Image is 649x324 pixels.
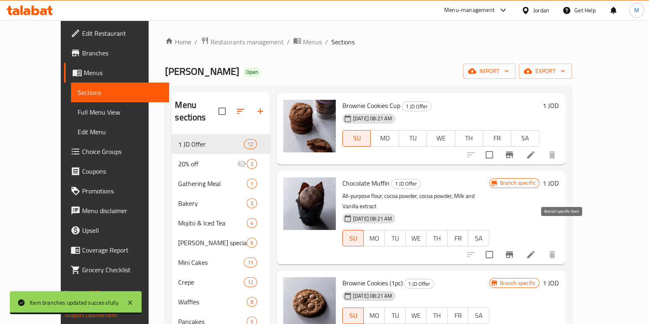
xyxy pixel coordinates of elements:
[404,279,434,289] div: 1 JD Offer
[178,159,236,169] div: 20% off
[178,257,243,267] span: Mini Cakes
[367,232,381,244] span: MO
[451,232,465,244] span: FR
[243,67,261,77] div: Open
[542,145,562,165] button: delete
[30,298,119,307] div: Item branches updated successfully
[82,186,163,196] span: Promotions
[468,308,489,324] button: SA
[82,225,163,235] span: Upsell
[459,132,480,144] span: TH
[64,161,169,181] a: Coupons
[346,310,360,322] span: SU
[172,193,270,213] div: Bakery3
[342,191,489,211] p: All-purpose flour, cocoa powder, cocoa powder, Milk and Vanilla extract
[243,69,261,76] span: Open
[426,230,447,246] button: TH
[472,232,486,244] span: SA
[447,308,468,324] button: FR
[525,66,565,76] span: export
[244,259,257,267] span: 11
[481,246,498,263] span: Select to update
[178,218,246,228] span: Mojito & Iced Tea
[231,101,250,121] span: Sort sections
[178,297,246,307] span: Waffles
[519,64,572,79] button: export
[287,37,290,47] li: /
[500,245,519,264] button: Branch-specific-item
[172,233,270,253] div: [PERSON_NAME] specials6
[178,238,246,248] span: [PERSON_NAME] specials
[331,37,355,47] span: Sections
[247,198,257,208] div: items
[483,130,511,147] button: FR
[64,63,169,83] a: Menus
[405,230,427,246] button: WE
[87,287,99,298] span: 1.0.0
[247,238,257,248] div: items
[64,43,169,63] a: Branches
[392,179,420,188] span: 1 JD Offer
[172,154,270,174] div: 20% off3
[486,132,508,144] span: FR
[526,250,536,260] a: Edit menu item
[244,139,257,149] div: items
[172,174,270,193] div: Gathering Meal1
[165,37,191,47] a: Home
[82,166,163,176] span: Coupons
[82,48,163,58] span: Branches
[543,277,559,289] h6: 1 JOD
[500,145,519,165] button: Branch-specific-item
[496,279,539,287] span: Branch specific
[244,278,257,286] span: 12
[634,6,639,15] span: M
[244,257,257,267] div: items
[195,37,197,47] li: /
[65,310,117,320] a: Support.OpsPlatform
[247,297,257,307] div: items
[350,215,395,223] span: [DATE] 08:21 AM
[470,66,509,76] span: import
[444,5,495,15] div: Menu-management
[64,142,169,161] a: Choice Groups
[363,230,385,246] button: MO
[178,198,246,208] span: Bakery
[247,218,257,228] div: items
[178,238,246,248] div: dilly dally specials
[64,260,169,280] a: Grocery Checklist
[283,177,336,230] img: Chocolate Muffin
[247,180,257,188] span: 1
[172,292,270,312] div: Waffles8
[247,179,257,188] div: items
[64,240,169,260] a: Coverage Report
[82,265,163,275] span: Grocery Checklist
[84,68,163,78] span: Menus
[402,132,424,144] span: TU
[244,140,257,148] span: 12
[409,232,423,244] span: WE
[213,103,231,120] span: Select all sections
[342,99,400,112] span: Brownie Cookies Cup
[342,230,364,246] button: SU
[468,230,489,246] button: SA
[384,230,406,246] button: TU
[64,23,169,43] a: Edit Restaurant
[511,130,539,147] button: SA
[64,221,169,240] a: Upsell
[178,277,243,287] span: Crepe
[342,130,371,147] button: SU
[247,219,257,227] span: 4
[211,37,284,47] span: Restaurants management
[247,298,257,306] span: 8
[325,37,328,47] li: /
[175,99,218,124] h2: Menu sections
[430,232,444,244] span: TH
[427,130,455,147] button: WE
[367,310,381,322] span: MO
[388,310,402,322] span: TU
[346,132,367,144] span: SU
[426,308,447,324] button: TH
